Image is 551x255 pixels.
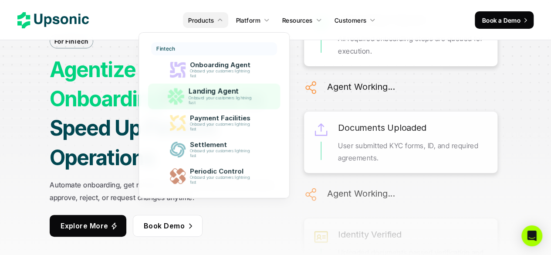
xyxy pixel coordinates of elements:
[327,79,395,94] h6: Agent Working...
[282,16,313,25] p: Resources
[50,215,126,237] a: Explore More
[188,16,214,25] p: Products
[327,186,395,201] h6: Agent Working...
[521,225,542,246] div: Open Intercom Messenger
[61,219,108,232] p: Explore More
[338,120,426,135] h6: Documents Uploaded
[338,227,402,242] h6: Identity Verified
[189,69,253,78] p: Onboard your customers lightning fast
[151,58,277,82] a: Onboarding AgentOnboard your customers lightning fast
[189,95,255,105] p: Onboard your customers lightning fast
[156,46,175,52] p: Fintech
[189,141,254,149] p: Settlement
[338,32,489,58] p: All required onboarding steps are queued for execution.
[236,16,260,25] p: Platform
[132,215,202,237] a: Book Demo
[189,61,254,69] p: Onboarding Agent
[148,84,280,109] a: Landing AgentOnboard your customers lightning fast
[189,149,253,158] p: Onboard your customers lightning fast
[482,16,521,25] p: Book a Demo
[189,167,254,175] p: Periodic Control
[151,137,277,162] a: SettlementOnboard your customers lightning fast
[189,175,253,185] p: Onboard your customers lightning fast
[50,180,276,202] strong: Automate onboarding, get reliable results in seconds, and let humans approve, reject, or request ...
[50,86,267,170] strong: Process to Speed Up Fintech Operations
[151,164,277,188] a: Periodic ControlOnboard your customers lightning fast
[183,12,228,28] a: Products
[50,57,161,112] strong: Agentize Onboarding
[338,139,489,165] p: User submitted KYC forms, ID, and required agreements.
[143,219,184,232] p: Book Demo
[335,16,367,25] p: Customers
[189,114,254,122] p: Payment Facilities
[189,122,253,132] p: Onboard your customers lightning fast
[151,111,277,135] a: Payment FacilitiesOnboard your customers lightning fast
[189,87,256,95] p: Landing Agent
[54,37,88,46] p: For FinTech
